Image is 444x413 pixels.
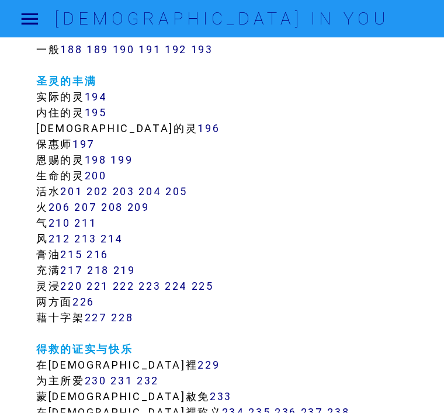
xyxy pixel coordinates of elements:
a: 226 [72,295,95,308]
a: 208 [101,200,123,214]
a: 217 [60,263,83,277]
a: 184 [36,27,59,40]
a: 188 [60,43,82,56]
a: 231 [110,374,133,387]
a: 228 [111,311,133,324]
a: 186 [89,27,111,40]
a: 202 [86,185,109,198]
a: 221 [86,279,109,293]
a: 206 [48,200,71,214]
a: 215 [60,248,82,261]
a: 219 [113,263,136,277]
a: 214 [100,232,123,245]
a: 圣灵的丰满 [36,74,96,88]
a: 198 [85,153,107,166]
a: 193 [191,43,213,56]
a: 233 [210,390,232,403]
a: 205 [165,185,188,198]
a: 211 [74,216,96,230]
a: 227 [85,311,107,324]
a: 201 [60,185,82,198]
a: 187 [115,27,138,40]
a: 209 [127,200,150,214]
a: 185 [63,27,85,40]
a: 207 [74,200,97,214]
a: 203 [113,185,135,198]
a: 210 [48,216,71,230]
a: 190 [113,43,135,56]
a: 225 [192,279,214,293]
a: 220 [60,279,82,293]
a: 213 [74,232,96,245]
a: 196 [197,122,220,135]
a: 197 [72,137,95,151]
a: 189 [86,43,109,56]
a: 216 [86,248,109,261]
a: 195 [85,106,107,119]
a: 229 [197,358,220,372]
a: 222 [113,279,135,293]
a: 192 [165,43,187,56]
a: 204 [138,185,161,198]
a: 得救的证实与快乐 [36,342,133,356]
a: 218 [87,263,109,277]
a: 212 [48,232,71,245]
a: 224 [165,279,188,293]
a: 223 [138,279,161,293]
a: 199 [110,153,133,166]
a: 191 [138,43,161,56]
a: 232 [137,374,159,387]
iframe: Chat [394,360,435,404]
a: 194 [85,90,107,103]
a: 230 [85,374,107,387]
a: 200 [85,169,107,182]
